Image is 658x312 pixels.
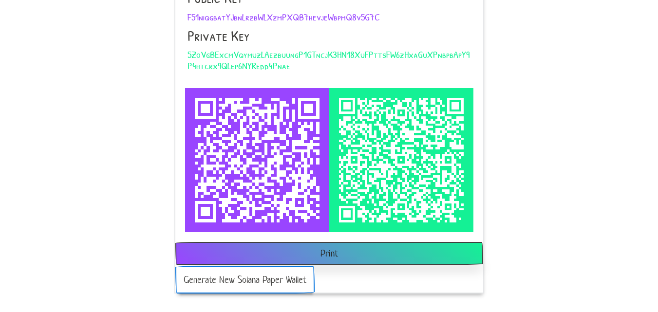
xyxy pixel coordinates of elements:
h4: Private Key [188,27,471,44]
button: Generate New Solana Paper Wallet [175,266,315,294]
span: F51niqgbatYJbnLrzbWLXzmPXQB7hevjeWbpmQ8v5G7C [188,10,380,23]
img: xOGedsAAAAGSURBVAMAprJ5MbebxUwAAAAASUVORK5CYII= [339,98,464,222]
div: 5ZoVgBExcmVqymuzLAezbuungP1GTncjK3HN18XuFPttsFW6zHxaGuXPnbpbApY9P4htcrx9QLep6NYRedd4Pnae [339,98,464,222]
div: F51niqgbatYJbnLrzbWLXzmPXQB7hevjeWbpmQ8v5G7C [195,98,320,222]
span: 5ZoVgBExcmVqymuzLAezbuungP1GTncjK3HN18XuFPttsFW6zHxaGuXPnbpbApY9P4htcrx9QLep6NYRedd4Pnae [188,48,470,72]
button: Print [175,242,483,265]
img: TITinwAAAAZJREFUAwBdPT96S7h4zAAAAABJRU5ErkJggg== [195,98,320,222]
